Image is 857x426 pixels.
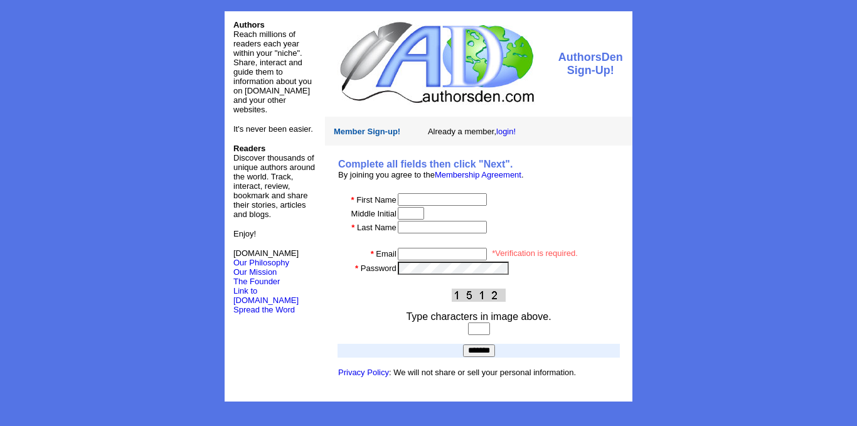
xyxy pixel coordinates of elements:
[233,248,299,267] font: [DOMAIN_NAME]
[338,159,513,169] b: Complete all fields then click "Next".
[428,127,516,136] font: Already a member,
[338,368,576,377] font: : We will not share or sell your personal information.
[233,229,256,238] font: Enjoy!
[233,20,265,29] font: Authors
[233,144,315,219] font: Discover thousands of unique authors around the world. Track, interact, review, bookmark and shar...
[376,249,397,258] font: Email
[435,170,521,179] a: Membership Agreement
[233,144,265,153] b: Readers
[334,127,400,136] font: Member Sign-up!
[558,51,623,77] font: AuthorsDen Sign-Up!
[338,170,524,179] font: By joining you agree to the .
[233,277,280,286] a: The Founder
[337,20,536,105] img: logo.jpg
[492,248,578,258] font: *Verification is required.
[233,286,299,305] a: Link to [DOMAIN_NAME]
[233,267,277,277] a: Our Mission
[361,264,397,273] font: Password
[357,223,397,232] font: Last Name
[351,209,397,218] font: Middle Initial
[233,304,295,314] a: Spread the Word
[356,195,397,205] font: First Name
[233,29,312,114] font: Reach millions of readers each year within your "niche". Share, interact and guide them to inform...
[233,258,289,267] a: Our Philosophy
[233,305,295,314] font: Spread the Word
[338,368,389,377] a: Privacy Policy
[496,127,516,136] a: login!
[406,311,551,322] font: Type characters in image above.
[233,124,313,134] font: It's never been easier.
[452,289,506,302] img: This Is CAPTCHA Image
